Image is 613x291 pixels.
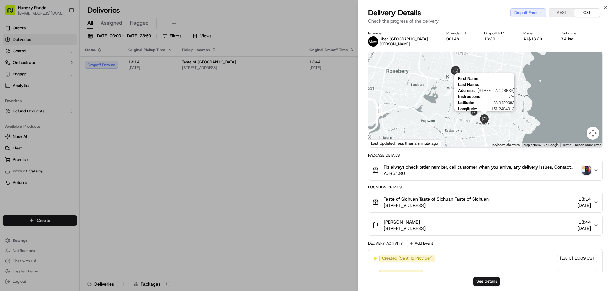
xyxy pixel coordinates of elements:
div: 💻 [54,143,59,149]
span: Knowledge Base [13,143,49,149]
a: 📗Knowledge Base [4,140,51,152]
div: 1 [449,73,457,81]
a: 💻API Documentation [51,140,105,152]
button: Plz always check order number, call customer when you arrive, any delivery issues, Contact WhatsA... [368,160,602,180]
p: Uber [GEOGRAPHIC_DATA] [380,36,428,42]
span: 9月17日 [25,99,40,104]
span: Latitude : [458,100,474,105]
button: [PERSON_NAME][STREET_ADDRESS]13:44[DATE] [368,215,602,235]
div: 9 [445,88,453,96]
button: Add Event [407,240,435,247]
span: 13:09 CST [574,271,594,277]
img: uber-new-logo.jpeg [368,36,378,47]
span: N/A [484,94,514,99]
span: Plz always check order number, call customer when you arrive, any delivery issues, Contact WhatsA... [384,164,579,170]
a: Terms (opens in new tab) [562,143,571,147]
span: [STREET_ADDRESS] [384,202,489,209]
a: Report a map error [575,143,601,147]
span: Instructions : [458,94,481,99]
span: [PERSON_NAME] [384,219,420,225]
img: Google [370,139,391,147]
span: • [21,99,23,104]
span: Map data ©2025 Google [524,143,558,147]
span: 13:09 CST [574,256,594,261]
button: CST [574,9,600,17]
div: 10 [454,96,462,105]
span: Created (Sent To Provider) [382,256,433,261]
button: AEST [549,9,574,17]
span: li [482,82,514,87]
button: See all [99,82,116,89]
span: 13:14 [577,196,591,202]
div: 8 [452,74,460,82]
p: Check the progress of the delivery [368,18,603,24]
span: [STREET_ADDRESS] [478,88,514,93]
div: 2 [449,72,458,80]
button: See details [473,277,500,286]
span: [DATE] [577,225,591,232]
span: AU$54.80 [384,170,579,177]
div: 📗 [6,143,11,149]
div: Dropoff ETA [484,31,513,36]
img: Nash [6,6,19,19]
a: Open this area in Google Maps (opens a new window) [370,139,391,147]
div: 13 [470,114,478,122]
div: Past conversations [6,83,43,88]
span: [PERSON_NAME] [380,42,410,47]
div: Price [523,31,550,36]
span: Taste of Sichuan Taste of Sichuan Taste of Sichuan [384,196,489,202]
button: Start new chat [109,63,116,71]
div: Last Updated: less than a minute ago [368,139,441,147]
button: Taste of Sichuan Taste of Sichuan Taste of Sichuan[STREET_ADDRESS]13:14[DATE] [368,192,602,212]
a: Powered byPylon [45,158,77,163]
button: Map camera controls [587,127,599,140]
span: Longitude : [458,106,477,111]
span: [DATE] [577,202,591,209]
img: Asif Zaman Khan [6,110,17,120]
span: Address : [458,88,475,93]
div: Location Details [368,185,603,190]
img: photo_proof_of_pickup image [582,166,591,175]
span: [PERSON_NAME] [20,116,52,121]
span: -33.9420083 [477,100,514,105]
div: Delivery Activity [368,241,403,246]
span: [STREET_ADDRESS] [384,225,426,232]
span: 8月27日 [57,116,72,121]
span: 13:44 [577,219,591,225]
span: Last Name : [458,82,479,87]
span: Not Assigned Driver [382,271,420,277]
div: Start new chat [29,61,105,67]
div: Package Details [368,153,603,158]
span: li [482,76,514,81]
div: 3.4 km [561,36,585,42]
span: Pylon [64,158,77,163]
span: API Documentation [60,143,102,149]
button: Keyboard shortcuts [492,143,520,147]
img: 1736555255976-a54dd68f-1ca7-489b-9aae-adbdc363a1c4 [6,61,18,73]
div: Provider Id [446,31,474,36]
div: 13:39 [484,36,513,42]
span: First Name : [458,76,480,81]
p: Welcome 👋 [6,26,116,36]
span: [DATE] [560,256,573,261]
input: Got a question? Start typing here... [17,41,115,48]
span: 151.2404913 [480,106,514,111]
div: Provider [368,31,436,36]
img: 4281594248423_2fcf9dad9f2a874258b8_72.png [13,61,25,73]
span: [DATE] [560,271,573,277]
div: AU$13.20 [523,36,550,42]
div: We're available if you need us! [29,67,88,73]
button: 0C148 [446,36,459,42]
span: • [53,116,55,121]
div: Distance [561,31,585,36]
img: 1736555255976-a54dd68f-1ca7-489b-9aae-adbdc363a1c4 [13,117,18,122]
span: Delivery Details [368,8,421,18]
